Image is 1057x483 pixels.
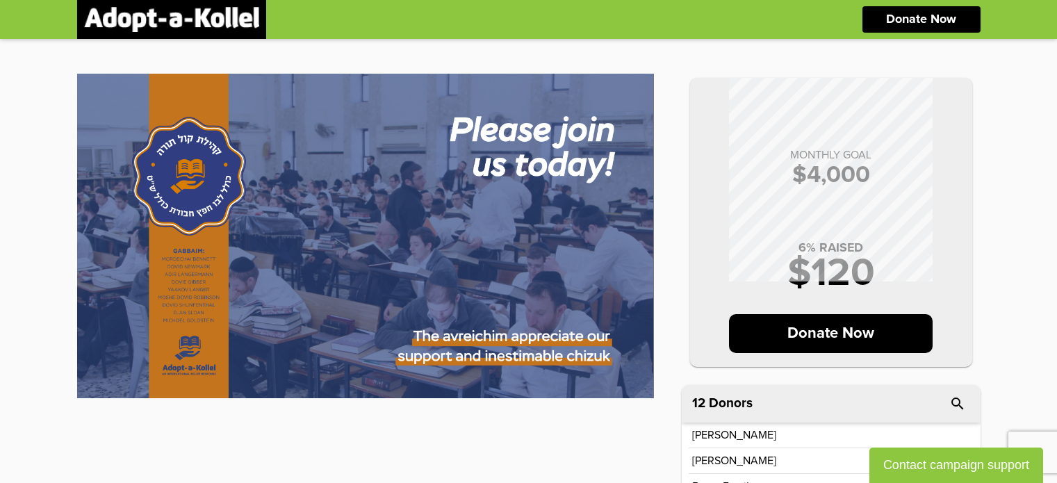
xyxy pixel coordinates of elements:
[84,7,259,32] img: logonobg.png
[704,163,958,187] p: $
[704,149,958,161] p: MONTHLY GOAL
[77,74,654,398] img: wIXMKzDbdW.sHfyl5CMYm.jpg
[949,395,966,412] i: search
[869,448,1043,483] button: Contact campaign support
[709,397,753,410] p: Donors
[692,455,776,466] p: [PERSON_NAME]
[692,397,705,410] span: 12
[692,429,776,441] p: [PERSON_NAME]
[729,314,933,353] p: Donate Now
[886,13,956,26] p: Donate Now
